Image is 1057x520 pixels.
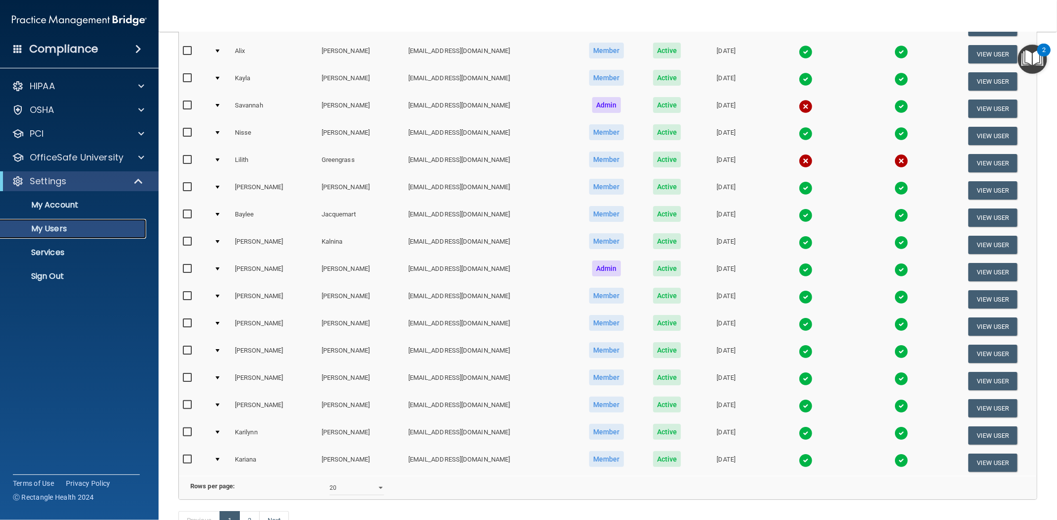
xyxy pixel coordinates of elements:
img: cross.ca9f0e7f.svg [799,100,813,113]
button: View User [968,72,1017,91]
img: tick.e7d51cea.svg [894,100,908,113]
a: Terms of Use [13,478,54,488]
td: [EMAIL_ADDRESS][DOMAIN_NAME] [404,395,574,422]
span: Member [589,152,624,167]
td: Jacquemart [318,204,404,231]
td: Lilith [231,150,318,177]
p: My Account [6,200,142,210]
img: tick.e7d51cea.svg [799,399,813,413]
span: Active [653,179,681,195]
img: tick.e7d51cea.svg [894,426,908,440]
span: Member [589,206,624,222]
td: Savannah [231,95,318,122]
img: tick.e7d51cea.svg [894,45,908,59]
td: [PERSON_NAME] [318,41,404,68]
div: 2 [1042,50,1046,63]
td: Kalnina [318,231,404,259]
td: [PERSON_NAME] [231,313,318,340]
button: View User [968,263,1017,281]
span: Active [653,288,681,304]
td: [DATE] [695,41,758,68]
img: tick.e7d51cea.svg [894,263,908,277]
img: tick.e7d51cea.svg [894,345,908,359]
img: tick.e7d51cea.svg [799,345,813,359]
td: [EMAIL_ADDRESS][DOMAIN_NAME] [404,367,574,395]
img: tick.e7d51cea.svg [894,72,908,86]
img: tick.e7d51cea.svg [799,317,813,331]
a: OSHA [12,104,144,116]
img: tick.e7d51cea.svg [799,426,813,440]
img: tick.e7d51cea.svg [799,208,813,222]
button: View User [968,154,1017,172]
td: [PERSON_NAME] [318,313,404,340]
td: [EMAIL_ADDRESS][DOMAIN_NAME] [404,122,574,150]
td: [PERSON_NAME] [231,395,318,422]
img: tick.e7d51cea.svg [799,45,813,59]
span: Active [653,152,681,167]
td: [PERSON_NAME] [231,367,318,395]
span: Member [589,288,624,304]
button: Open Resource Center, 2 new notifications [1018,45,1047,74]
img: tick.e7d51cea.svg [799,236,813,250]
img: tick.e7d51cea.svg [799,372,813,386]
span: Admin [592,260,621,276]
td: [EMAIL_ADDRESS][DOMAIN_NAME] [404,286,574,313]
span: Member [589,369,624,385]
span: Active [653,315,681,331]
td: [PERSON_NAME] [318,259,404,286]
td: Alix [231,41,318,68]
span: Active [653,70,681,86]
button: View User [968,45,1017,63]
span: Member [589,451,624,467]
span: Active [653,424,681,440]
span: Member [589,43,624,58]
td: [PERSON_NAME] [231,259,318,286]
td: Kayla [231,68,318,95]
span: Active [653,233,681,249]
h4: Compliance [29,42,98,56]
td: Greengrass [318,150,404,177]
span: Active [653,369,681,385]
img: cross.ca9f0e7f.svg [894,154,908,168]
td: [PERSON_NAME] [318,422,404,449]
td: Nisse [231,122,318,150]
td: Karilynn [231,422,318,449]
span: Active [653,43,681,58]
td: [DATE] [695,122,758,150]
img: tick.e7d51cea.svg [799,127,813,141]
td: [PERSON_NAME] [318,68,404,95]
a: PCI [12,128,144,140]
img: tick.e7d51cea.svg [799,181,813,195]
td: [PERSON_NAME] [318,177,404,204]
td: [EMAIL_ADDRESS][DOMAIN_NAME] [404,422,574,449]
td: [PERSON_NAME] [318,286,404,313]
button: View User [968,317,1017,336]
img: tick.e7d51cea.svg [894,181,908,195]
button: View User [968,100,1017,118]
img: tick.e7d51cea.svg [894,236,908,250]
p: HIPAA [30,80,55,92]
img: tick.e7d51cea.svg [894,127,908,141]
td: [DATE] [695,150,758,177]
img: tick.e7d51cea.svg [894,399,908,413]
td: [PERSON_NAME] [231,177,318,204]
td: [EMAIL_ADDRESS][DOMAIN_NAME] [404,68,574,95]
img: tick.e7d51cea.svg [799,454,813,468]
p: OfficeSafe University [30,152,123,163]
p: Services [6,248,142,258]
td: [DATE] [695,422,758,449]
td: [DATE] [695,177,758,204]
td: [EMAIL_ADDRESS][DOMAIN_NAME] [404,313,574,340]
button: View User [968,290,1017,309]
img: tick.e7d51cea.svg [894,290,908,304]
span: Member [589,315,624,331]
td: [PERSON_NAME] [231,340,318,367]
button: View User [968,399,1017,417]
span: Member [589,342,624,358]
td: [PERSON_NAME] [231,286,318,313]
span: Active [653,342,681,358]
td: [DATE] [695,313,758,340]
button: View User [968,426,1017,445]
button: View User [968,454,1017,472]
span: Member [589,124,624,140]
